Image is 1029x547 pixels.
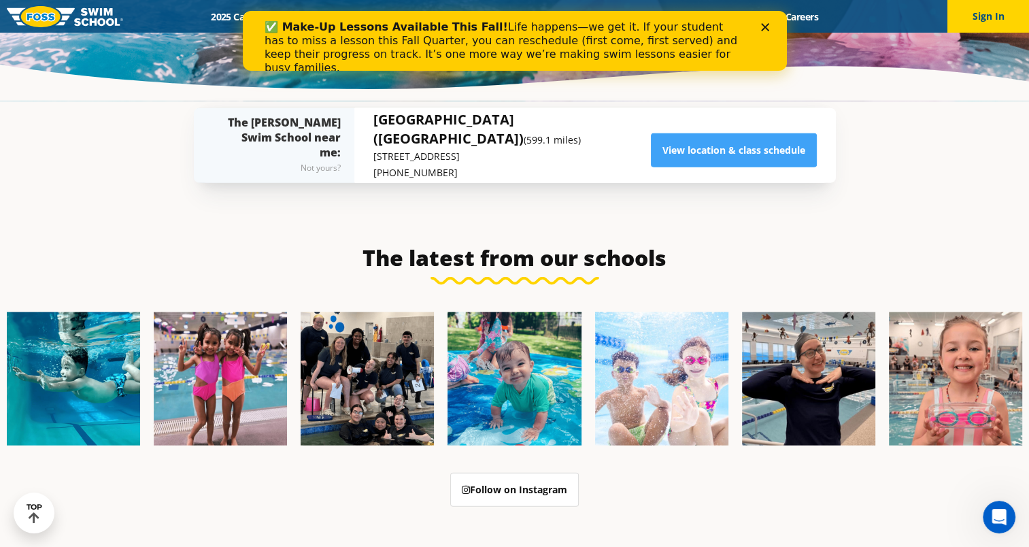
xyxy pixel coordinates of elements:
div: Close [518,12,532,20]
a: 2025 Calendar [199,10,284,23]
img: Fa25-Website-Images-1-600x600.png [7,312,140,446]
a: Follow on Instagram [450,473,579,507]
a: Careers [773,10,830,23]
div: TOP [27,503,42,524]
a: Blog [730,10,773,23]
img: Fa25-Website-Images-14-600x600.jpg [889,312,1022,446]
a: Swim Path® Program [341,10,460,23]
iframe: Intercom live chat [983,501,1015,533]
img: FOSS Swim School Logo [7,6,123,27]
a: Swim Like [PERSON_NAME] [587,10,731,23]
iframe: Intercom live chat banner [243,11,787,71]
img: Fa25-Website-Images-600x600.png [448,312,581,446]
a: Schools [284,10,341,23]
a: About [PERSON_NAME] [460,10,587,23]
img: Fa25-Website-Images-9-600x600.jpg [742,312,875,446]
small: (599.1 miles) [524,133,581,146]
img: Fa25-Website-Images-8-600x600.jpg [154,312,287,446]
p: [STREET_ADDRESS] [373,148,651,165]
img: FCC_FOSS_GeneralShoot_May_FallCampaign_lowres-9556-600x600.jpg [595,312,728,446]
img: Fa25-Website-Images-2-600x600.png [301,312,434,446]
a: View location & class schedule [651,133,817,167]
div: Life happens—we get it. If your student has to miss a lesson this Fall Quarter, you can reschedul... [22,10,501,64]
div: The [PERSON_NAME] Swim School near me: [221,115,341,176]
div: Not yours? [221,160,341,176]
h5: [GEOGRAPHIC_DATA] ([GEOGRAPHIC_DATA]) [373,110,651,148]
b: ✅ Make-Up Lessons Available This Fall! [22,10,265,22]
p: [PHONE_NUMBER] [373,165,651,181]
